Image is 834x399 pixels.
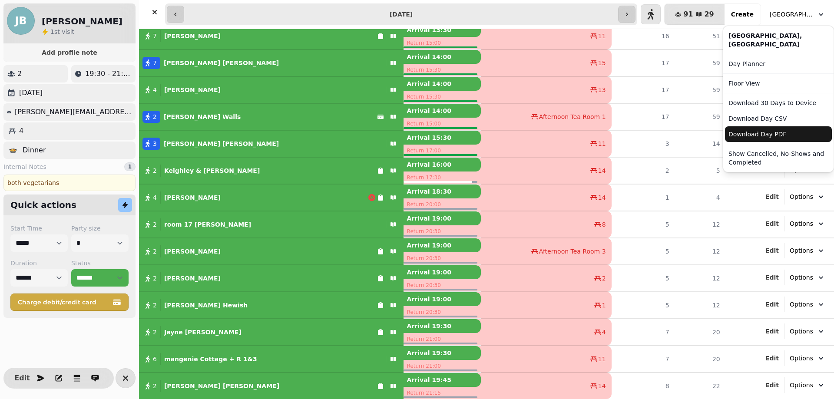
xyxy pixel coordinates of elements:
[725,56,832,72] a: Day Planner
[725,76,832,91] a: Floor View
[725,95,832,111] button: Download 30 Days to Device
[725,111,832,126] button: Download Day CSV
[725,146,832,170] button: Show Cancelled, No-Shows and Completed
[725,28,832,52] div: [GEOGRAPHIC_DATA], [GEOGRAPHIC_DATA]
[725,126,832,142] button: Download Day PDF
[770,10,813,19] span: [GEOGRAPHIC_DATA], [GEOGRAPHIC_DATA]
[764,7,831,22] button: [GEOGRAPHIC_DATA], [GEOGRAPHIC_DATA]
[723,26,834,172] div: [GEOGRAPHIC_DATA], [GEOGRAPHIC_DATA]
